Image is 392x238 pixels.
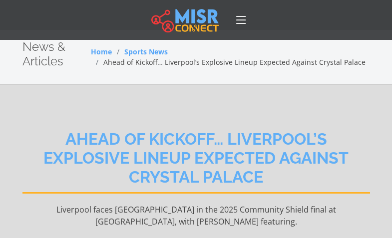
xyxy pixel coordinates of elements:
h2: News & Articles [22,40,91,69]
li: Ahead of Kickoff… Liverpool’s Explosive Lineup Expected Against Crystal Palace [91,57,366,67]
img: main.misr_connect [151,7,218,32]
a: Home [91,47,112,56]
h2: Ahead of Kickoff… Liverpool’s Explosive Lineup Expected Against Crystal Palace [22,130,370,194]
a: Sports News [124,47,168,56]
